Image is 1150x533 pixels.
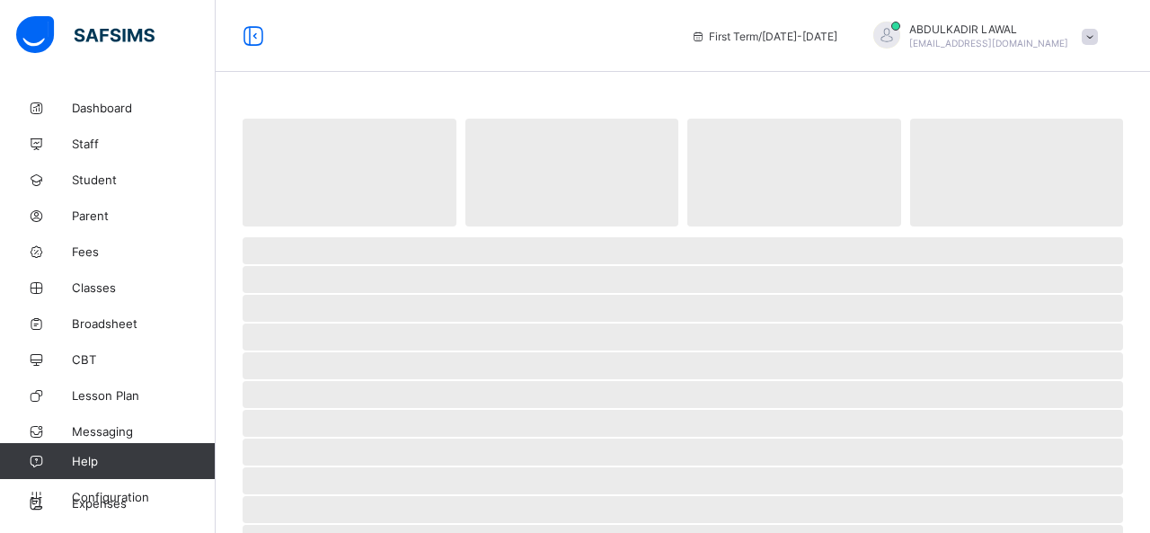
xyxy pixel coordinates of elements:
[243,381,1123,408] span: ‌
[243,467,1123,494] span: ‌
[691,30,837,43] span: session/term information
[16,16,155,54] img: safsims
[243,237,1123,264] span: ‌
[72,424,216,439] span: Messaging
[243,410,1123,437] span: ‌
[243,352,1123,379] span: ‌
[72,137,216,151] span: Staff
[910,119,1124,227] span: ‌
[465,119,679,227] span: ‌
[687,119,901,227] span: ‌
[72,280,216,295] span: Classes
[72,173,216,187] span: Student
[72,101,216,115] span: Dashboard
[243,266,1123,293] span: ‌
[243,439,1123,466] span: ‌
[243,496,1123,523] span: ‌
[72,388,216,403] span: Lesson Plan
[243,119,456,227] span: ‌
[909,38,1068,49] span: [EMAIL_ADDRESS][DOMAIN_NAME]
[243,295,1123,322] span: ‌
[72,490,215,504] span: Configuration
[72,316,216,331] span: Broadsheet
[909,22,1068,36] span: ABDULKADIR LAWAL
[72,209,216,223] span: Parent
[72,352,216,367] span: CBT
[72,454,215,468] span: Help
[72,244,216,259] span: Fees
[243,324,1123,351] span: ‌
[855,22,1107,51] div: ABDULKADIRLAWAL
